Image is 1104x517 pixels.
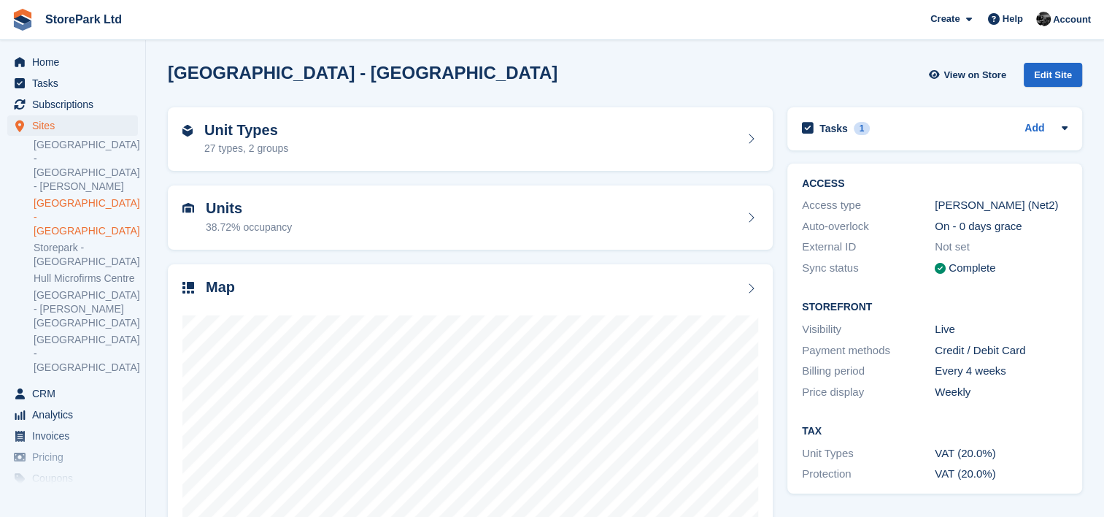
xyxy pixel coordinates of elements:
a: [GEOGRAPHIC_DATA] - [GEOGRAPHIC_DATA] [34,196,138,238]
span: CRM [32,383,120,404]
span: Invoices [32,426,120,446]
div: Weekly [935,384,1068,401]
div: Credit / Debit Card [935,342,1068,359]
div: Sync status [802,260,935,277]
a: [GEOGRAPHIC_DATA] - [GEOGRAPHIC_DATA] - [PERSON_NAME] [34,138,138,194]
a: Edit Site [1024,63,1082,93]
span: Sites [32,115,120,136]
span: Analytics [32,405,120,425]
a: menu [7,447,138,467]
div: On - 0 days grace [935,218,1068,235]
img: stora-icon-8386f47178a22dfd0bd8f6a31ec36ba5ce8667c1dd55bd0f319d3a0aa187defe.svg [12,9,34,31]
h2: Map [206,279,235,296]
div: External ID [802,239,935,256]
a: Units 38.72% occupancy [168,185,773,250]
a: menu [7,73,138,93]
div: Payment methods [802,342,935,359]
a: Hull Microfirms Centre [34,272,138,286]
div: Auto-overlock [802,218,935,235]
span: Help [1003,12,1023,26]
span: Tasks [32,73,120,93]
h2: Unit Types [204,122,288,139]
div: Not set [935,239,1068,256]
div: [PERSON_NAME] (Net2) [935,197,1068,214]
h2: [GEOGRAPHIC_DATA] - [GEOGRAPHIC_DATA] [168,63,557,83]
img: map-icn-33ee37083ee616e46c38cad1a60f524a97daa1e2b2c8c0bc3eb3415660979fc1.svg [182,282,194,294]
h2: Tax [802,426,1068,437]
img: Ryan Mulcahy [1036,12,1051,26]
div: Price display [802,384,935,401]
a: View on Store [927,63,1012,87]
span: View on Store [943,68,1006,83]
span: Coupons [32,468,120,489]
div: VAT (20.0%) [935,445,1068,462]
h2: Tasks [819,122,848,135]
a: menu [7,115,138,136]
a: menu [7,94,138,115]
img: unit-type-icn-2b2737a686de81e16bb02015468b77c625bbabd49415b5ef34ead5e3b44a266d.svg [182,125,193,137]
div: 38.72% occupancy [206,220,292,235]
a: [GEOGRAPHIC_DATA] - [GEOGRAPHIC_DATA] [34,333,138,375]
div: Billing period [802,363,935,380]
h2: ACCESS [802,178,1068,190]
div: Unit Types [802,445,935,462]
div: Protection [802,466,935,483]
div: Visibility [802,321,935,338]
div: Edit Site [1024,63,1082,87]
a: menu [7,52,138,72]
div: VAT (20.0%) [935,466,1068,483]
img: unit-icn-7be61d7bf1b0ce9d3e12c5938cc71ed9869f7b940bace4675aadf7bd6d80202e.svg [182,203,194,213]
span: Subscriptions [32,94,120,115]
div: 1 [854,122,871,135]
a: menu [7,405,138,425]
div: 27 types, 2 groups [204,141,288,156]
div: Live [935,321,1068,338]
a: Storepark - [GEOGRAPHIC_DATA] [34,241,138,269]
span: Account [1053,12,1091,27]
a: Add [1024,120,1044,137]
div: Every 4 weeks [935,363,1068,380]
span: Home [32,52,120,72]
a: menu [7,468,138,489]
h2: Units [206,200,292,217]
span: Create [930,12,960,26]
h2: Storefront [802,302,1068,313]
a: Unit Types 27 types, 2 groups [168,107,773,172]
a: StorePark Ltd [39,7,128,31]
span: Pricing [32,447,120,467]
a: [GEOGRAPHIC_DATA] - [PERSON_NAME][GEOGRAPHIC_DATA] [34,288,138,330]
a: menu [7,426,138,446]
a: menu [7,383,138,404]
div: Access type [802,197,935,214]
div: Complete [949,260,995,277]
